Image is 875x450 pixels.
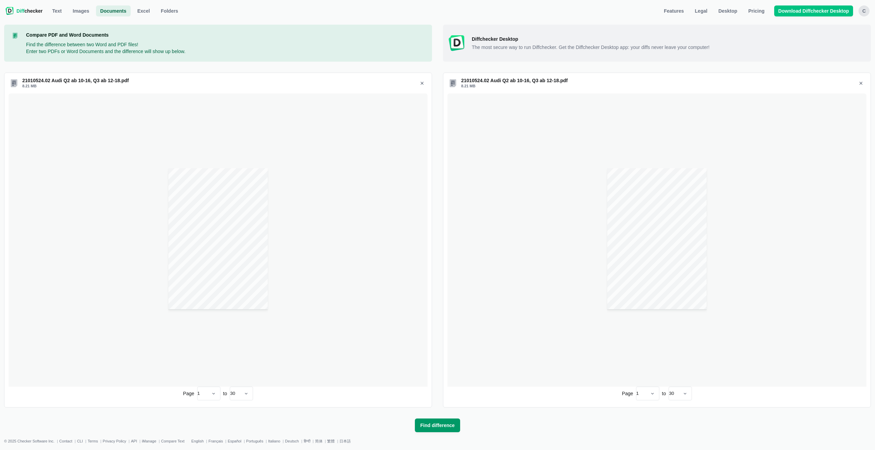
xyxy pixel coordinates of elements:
a: Documents [96,5,130,16]
span: Pricing [747,8,766,14]
a: Features [660,5,688,16]
a: Excel [133,5,154,16]
img: Diffchecker logo [5,7,14,15]
h1: Compare PDF and Word Documents [26,32,185,38]
a: Español [228,439,241,443]
a: Contact [59,439,72,443]
span: Page [183,390,194,397]
span: Find difference [419,422,456,429]
img: Diffchecker Desktop icon [448,35,465,51]
button: Find difference [415,418,460,432]
a: Italiano [268,439,280,443]
a: Download Diffchecker Desktop [774,5,853,16]
button: Folders [157,5,182,16]
span: Features [662,8,685,14]
span: to [662,390,666,397]
a: Compare Text [161,439,184,443]
a: Privacy Policy [103,439,126,443]
span: Documents [99,8,128,14]
div: 21010524.02 Audi Q2 ab 10-16, Q3 ab 12-18.pdf [22,77,414,84]
a: Legal [691,5,712,16]
a: Images [69,5,93,16]
a: 繁體 [327,439,335,443]
span: Diffchecker Desktop [472,36,865,42]
a: Diffchecker [5,5,43,16]
li: © 2025 Checker Software Inc. [4,439,59,443]
a: Pricing [744,5,768,16]
a: 日本語 [339,439,351,443]
span: Images [71,8,91,14]
a: iManage [142,439,156,443]
div: 8.21 MB [22,83,414,89]
button: Remove 21010524.02 Audi Q2 ab 10-16, Q3 ab 12-18.pdf [417,78,428,89]
a: Desktop [714,5,741,16]
span: Diff [16,8,24,14]
span: Download Diffchecker Desktop [777,8,850,14]
p: Find the difference between two Word and PDF files! [26,41,185,48]
a: CLI [77,439,83,443]
a: Português [246,439,263,443]
span: The most secure way to run Diffchecker. Get the Diffchecker Desktop app: your diffs never leave y... [472,44,865,51]
div: 21010524.02 Audi Q2 ab 10-16, Q3 ab 12-18.pdf [461,77,853,84]
button: Remove 21010524.02 Audi Q2 ab 10-16, Q3 ab 12-18.pdf [855,78,866,89]
span: Legal [694,8,709,14]
span: to [223,390,227,397]
div: 8.21 MB [461,83,853,89]
button: C [859,5,870,16]
a: Deutsch [285,439,299,443]
a: API [131,439,137,443]
span: Page [622,390,633,397]
span: Text [51,8,63,14]
a: Diffchecker Desktop iconDiffchecker Desktop The most secure way to run Diffchecker. Get the Diffc... [443,25,871,62]
a: Terms [88,439,98,443]
a: 简体 [315,439,323,443]
span: Desktop [717,8,739,14]
span: checker [16,8,43,14]
a: Français [208,439,223,443]
p: Enter two PDFs or Word Documents and the difference will show up below. [26,48,185,55]
a: हिन्दी [304,439,310,443]
span: Folders [159,8,180,14]
a: English [191,439,204,443]
a: Text [48,5,66,16]
span: Excel [136,8,152,14]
